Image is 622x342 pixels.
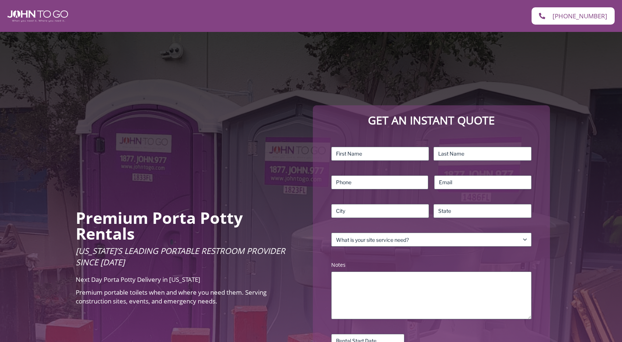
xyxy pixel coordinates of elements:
[320,113,543,128] p: Get an Instant Quote
[331,147,429,161] input: First Name
[433,204,532,218] input: State
[331,261,532,269] label: Notes
[76,275,200,284] span: Next Day Porta Potty Delivery in [US_STATE]
[553,13,607,19] span: [PHONE_NUMBER]
[331,204,429,218] input: City
[532,7,615,25] a: [PHONE_NUMBER]
[433,147,532,161] input: Last Name
[7,10,68,22] img: John To Go
[76,288,267,305] span: Premium portable toilets when and where you need them. Serving construction sites, events, and em...
[76,210,302,241] h2: Premium Porta Potty Rentals
[331,175,429,189] input: Phone
[76,245,285,268] span: [US_STATE]’s Leading Portable Restroom Provider Since [DATE]
[434,175,532,189] input: Email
